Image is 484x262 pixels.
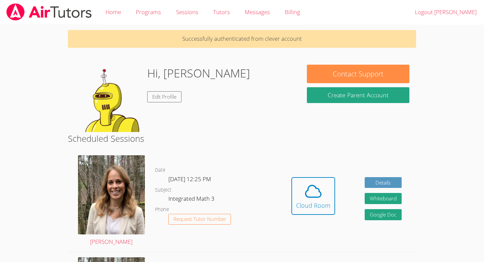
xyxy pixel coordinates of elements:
[147,65,250,82] h1: Hi, [PERSON_NAME]
[365,177,402,188] a: Details
[78,155,145,247] a: [PERSON_NAME]
[68,30,416,48] p: Successfully authenticated from clever account
[155,205,169,214] dt: Phone
[6,3,92,21] img: airtutors_banner-c4298cdbf04f3fff15de1276eac7730deb9818008684d7c2e4769d2f7ddbe033.png
[155,166,165,174] dt: Date
[291,177,335,215] button: Cloud Room
[365,209,402,220] a: Google Doc
[168,214,231,225] button: Request Tutor Number
[245,8,270,16] span: Messages
[68,132,416,145] h2: Scheduled Sessions
[147,91,182,102] a: Edit Profile
[365,193,402,204] button: Whiteboard
[307,65,409,83] button: Contact Support
[78,155,145,234] img: avatar.png
[307,87,409,103] button: Create Parent Account
[296,201,330,210] div: Cloud Room
[168,194,216,205] dd: Integrated Math 3
[173,217,226,222] span: Request Tutor Number
[75,65,142,132] img: default.png
[168,175,211,183] span: [DATE] 12:25 PM
[155,186,171,194] dt: Subject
